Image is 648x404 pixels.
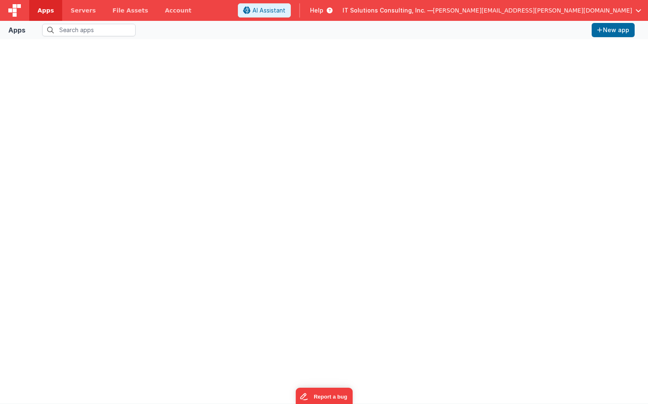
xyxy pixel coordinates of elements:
[38,6,54,15] span: Apps
[113,6,149,15] span: File Assets
[238,3,291,18] button: AI Assistant
[8,25,25,35] div: Apps
[592,23,635,37] button: New app
[71,6,96,15] span: Servers
[343,6,433,15] span: IT Solutions Consulting, Inc. —
[343,6,641,15] button: IT Solutions Consulting, Inc. — [PERSON_NAME][EMAIL_ADDRESS][PERSON_NAME][DOMAIN_NAME]
[252,6,285,15] span: AI Assistant
[310,6,323,15] span: Help
[433,6,632,15] span: [PERSON_NAME][EMAIL_ADDRESS][PERSON_NAME][DOMAIN_NAME]
[42,24,136,36] input: Search apps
